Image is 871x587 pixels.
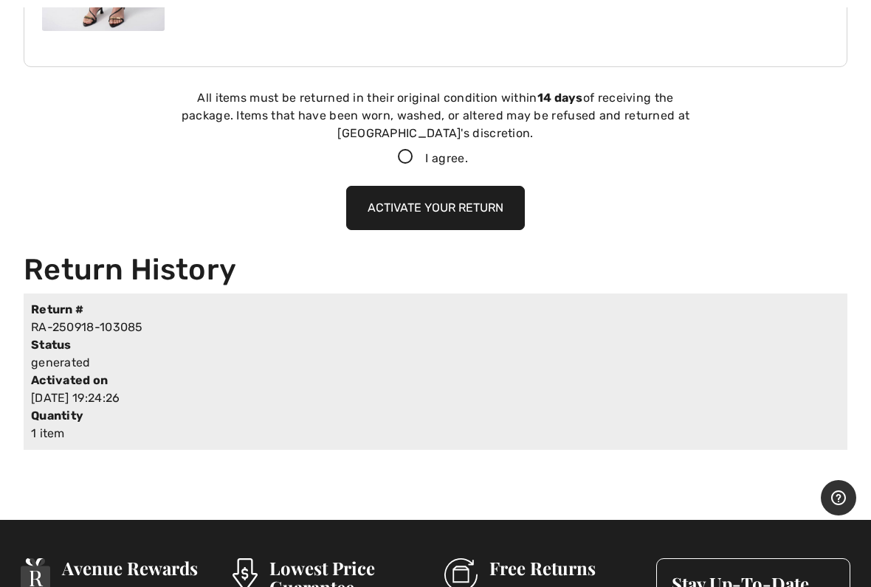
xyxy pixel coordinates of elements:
[24,252,847,288] h1: Return History
[31,389,638,407] div: [DATE] 19:24:26
[62,558,215,577] h3: Avenue Rewards
[177,89,694,142] div: All items must be returned in their original condition within of receiving the package. Items tha...
[31,354,638,372] div: generated
[31,407,233,425] div: Quantity
[386,150,485,167] label: I agree.
[821,480,856,517] iframe: Opens a widget where you can find more information
[537,91,583,105] strong: 14 days
[31,336,233,354] div: Status
[31,425,638,442] div: 1 item
[346,186,525,230] button: Activate your return
[31,372,233,389] div: Activated on
[489,558,638,577] h3: Free Returns
[31,301,233,319] div: Return #
[31,319,638,336] div: RA-250918-103085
